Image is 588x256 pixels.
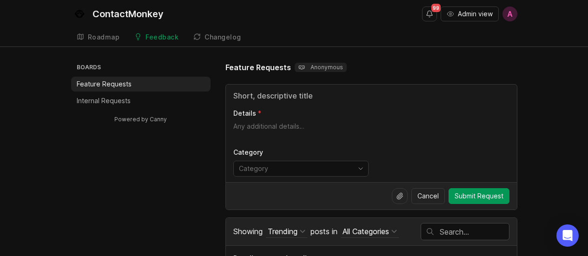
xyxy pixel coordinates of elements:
[556,224,579,247] div: Open Intercom Messenger
[449,188,509,204] button: Submit Request
[71,93,211,108] a: Internal Requests
[458,9,493,19] span: Admin view
[233,227,263,236] span: Showing
[145,34,178,40] div: Feedback
[71,77,211,92] a: Feature Requests
[225,62,291,73] h1: Feature Requests
[266,225,307,238] button: Showing
[341,225,399,238] button: posts in
[77,79,132,89] p: Feature Requests
[298,64,343,71] p: Anonymous
[71,6,88,22] img: ContactMonkey logo
[71,28,126,47] a: Roadmap
[422,7,437,21] button: Notifications
[92,9,164,19] div: ContactMonkey
[233,122,509,140] textarea: Details
[455,191,503,201] span: Submit Request
[77,96,131,105] p: Internal Requests
[129,28,184,47] a: Feedback
[440,227,509,237] input: Search…
[268,226,297,236] div: Trending
[502,7,517,21] button: A
[113,114,168,125] a: Powered by Canny
[205,34,241,40] div: Changelog
[233,90,509,101] input: Title
[239,164,352,174] input: Category
[75,62,211,75] h3: Boards
[353,165,368,172] svg: toggle icon
[441,7,499,21] button: Admin view
[188,28,247,47] a: Changelog
[311,227,337,236] span: posts in
[507,8,513,20] span: A
[411,188,445,204] button: Cancel
[431,4,441,12] span: 99
[233,148,369,157] p: Category
[343,226,389,236] div: All Categories
[233,161,369,177] div: toggle menu
[88,34,120,40] div: Roadmap
[233,109,256,118] p: Details
[417,191,439,201] span: Cancel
